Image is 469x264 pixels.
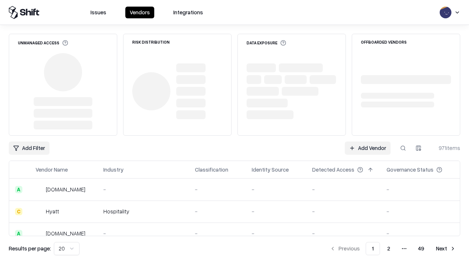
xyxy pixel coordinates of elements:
div: Offboarded Vendors [361,40,407,44]
div: - [252,208,300,215]
div: Classification [195,166,228,173]
button: Vendors [125,7,154,18]
div: - [195,208,240,215]
p: Results per page: [9,245,51,252]
div: - [312,230,375,237]
div: A [15,186,22,193]
img: intrado.com [36,186,43,193]
div: Unmanaged Access [18,40,68,46]
div: - [195,230,240,237]
div: - [252,230,300,237]
button: Issues [86,7,111,18]
button: 1 [366,242,380,255]
button: Add Filter [9,142,49,155]
div: Industry [103,166,123,173]
div: - [387,208,454,215]
div: A [15,230,22,237]
div: - [103,230,183,237]
div: C [15,208,22,215]
div: Data Exposure [247,40,286,46]
div: Governance Status [387,166,433,173]
div: - [195,186,240,193]
div: Risk Distribution [132,40,170,44]
div: - [103,186,183,193]
div: 971 items [431,144,460,152]
div: - [387,230,454,237]
img: Hyatt [36,208,43,215]
div: Vendor Name [36,166,68,173]
div: Hyatt [46,208,59,215]
button: Next [432,242,460,255]
div: [DOMAIN_NAME] [46,230,85,237]
a: Add Vendor [345,142,391,155]
button: Integrations [169,7,207,18]
button: 49 [412,242,430,255]
nav: pagination [325,242,460,255]
div: - [387,186,454,193]
div: [DOMAIN_NAME] [46,186,85,193]
div: - [252,186,300,193]
div: - [312,208,375,215]
button: 2 [381,242,396,255]
div: Detected Access [312,166,354,173]
div: Identity Source [252,166,289,173]
div: - [312,186,375,193]
div: Hospitality [103,208,183,215]
img: primesec.co.il [36,230,43,237]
